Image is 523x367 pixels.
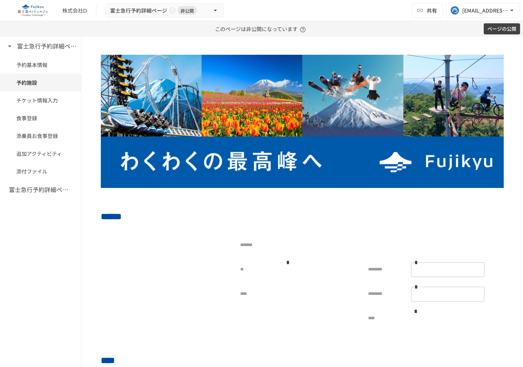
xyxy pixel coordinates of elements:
button: 共有 [412,3,443,18]
span: チケット情報入力 [16,96,65,104]
span: 非公開 [178,7,197,14]
img: aBYkLqpyozxcRUIzwTbdsAeJVhA2zmrFK2AAxN90RDr [101,55,504,188]
span: 共有 [427,6,437,14]
span: 予約基本情報 [16,61,65,69]
span: 食事登録 [16,114,65,122]
span: 予約施設 [16,78,65,87]
div: [EMAIL_ADDRESS][DOMAIN_NAME] [462,6,508,15]
button: [EMAIL_ADDRESS][DOMAIN_NAME] [446,3,520,18]
button: 富士急行予約詳細ページ非公開 [105,3,224,18]
span: 添乗員お食事登録 [16,132,65,140]
span: 富士急行予約詳細ページ [110,6,167,15]
img: eQeGXtYPV2fEKIA3pizDiVdzO5gJTl2ahLbsPaD2E4R [9,4,56,16]
span: 添付ファイル [16,167,65,175]
p: このページは非公開になっています [215,21,308,37]
h6: 富士急行予約詳細ページ [9,185,68,195]
h6: 富士急行予約詳細ページ [17,41,76,51]
div: 株式会社Ⅾ [62,7,87,14]
button: ページの公開 [484,23,520,35]
span: 追加アクティビティ [16,149,65,158]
